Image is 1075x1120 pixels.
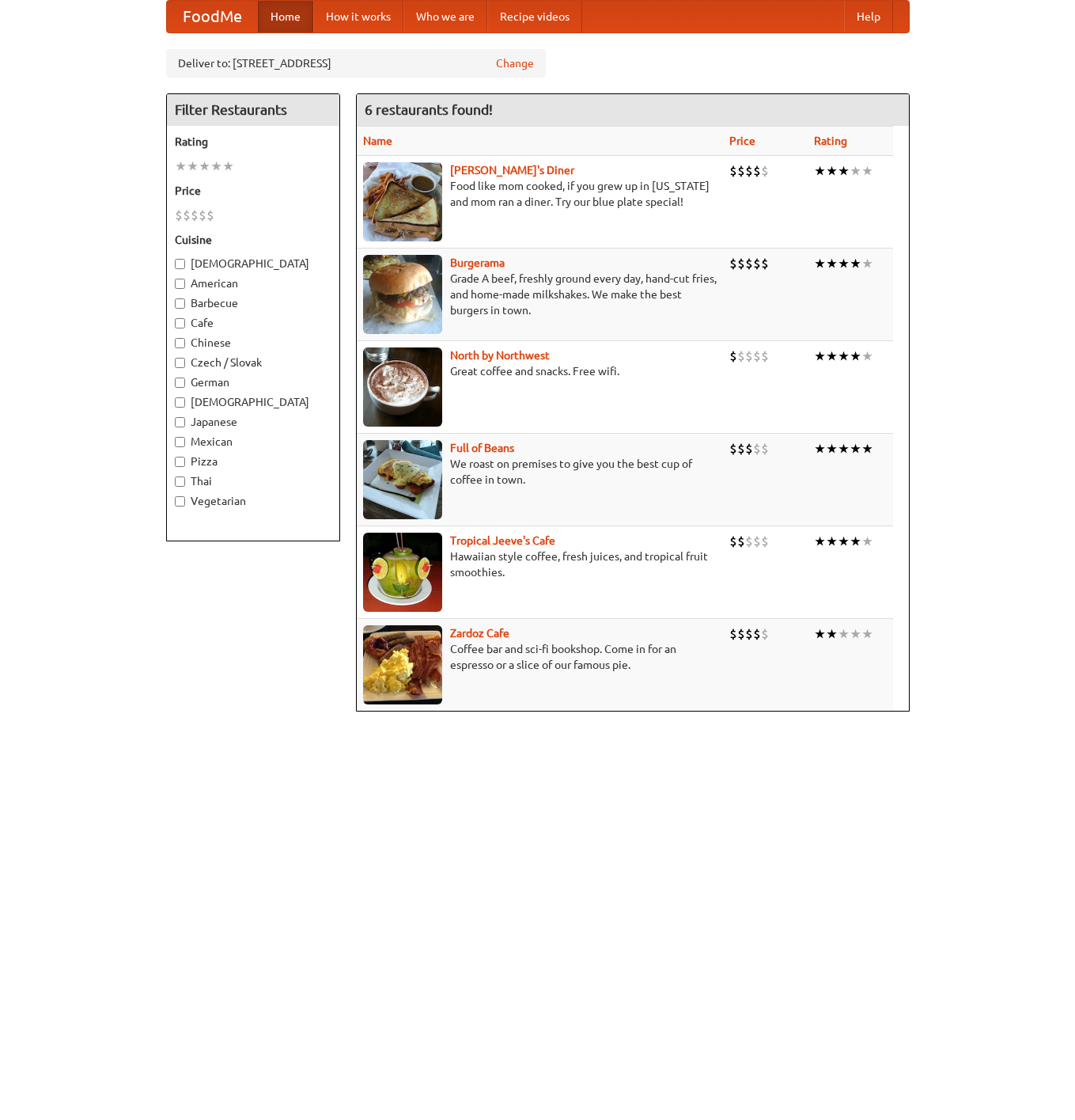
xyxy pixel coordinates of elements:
[826,625,838,643] li: ★
[745,347,753,365] li: $
[175,295,331,311] label: Barbecue
[166,49,546,78] div: Deliver to: [STREET_ADDRESS]
[850,440,861,457] li: ★
[175,279,185,289] input: American
[737,347,745,365] li: $
[753,255,761,272] li: $
[175,318,185,328] input: Cafe
[496,55,534,71] a: Change
[814,625,826,643] li: ★
[175,158,187,175] li: ★
[363,178,717,210] p: Food like mom cooked, if you grew up in [US_STATE] and mom ran a diner. Try our blue plate special!
[753,347,761,365] li: $
[363,347,442,427] img: north.jpg
[753,162,761,180] li: $
[861,162,873,180] li: ★
[844,1,893,32] a: Help
[175,358,185,368] input: Czech / Slovak
[175,207,183,224] li: $
[313,1,403,32] a: How it works
[175,298,185,309] input: Barbecue
[729,162,737,180] li: $
[175,259,185,269] input: [DEMOGRAPHIC_DATA]
[175,434,331,450] label: Mexican
[850,255,861,272] li: ★
[761,255,769,272] li: $
[450,534,555,547] a: Tropical Jeeve's Cafe
[175,394,331,410] label: [DEMOGRAPHIC_DATA]
[737,255,745,272] li: $
[861,625,873,643] li: ★
[487,1,582,32] a: Recipe videos
[737,440,745,457] li: $
[729,347,737,365] li: $
[175,496,185,507] input: Vegetarian
[175,397,185,408] input: [DEMOGRAPHIC_DATA]
[175,417,185,427] input: Japanese
[745,162,753,180] li: $
[826,440,838,457] li: ★
[814,255,826,272] li: ★
[175,378,185,388] input: German
[814,440,826,457] li: ★
[814,347,826,365] li: ★
[838,440,850,457] li: ★
[363,440,442,519] img: beans.jpg
[175,374,331,390] label: German
[861,440,873,457] li: ★
[258,1,313,32] a: Home
[175,414,331,430] label: Japanese
[745,625,753,643] li: $
[737,162,745,180] li: $
[850,347,861,365] li: ★
[450,442,514,454] a: Full of Beans
[175,338,185,348] input: Chinese
[175,315,331,331] label: Cafe
[450,627,509,640] b: Zardoz Cafe
[199,207,206,224] li: $
[753,533,761,550] li: $
[745,533,753,550] li: $
[175,476,185,487] input: Thai
[850,162,861,180] li: ★
[363,135,392,147] a: Name
[814,533,826,550] li: ★
[450,256,505,269] a: Burgerama
[183,207,191,224] li: $
[729,255,737,272] li: $
[729,135,755,147] a: Price
[861,533,873,550] li: ★
[850,625,861,643] li: ★
[175,275,331,291] label: American
[761,625,769,643] li: $
[175,454,331,469] label: Pizza
[745,255,753,272] li: $
[753,625,761,643] li: $
[761,440,769,457] li: $
[363,549,717,580] p: Hawaiian style coffee, fresh juices, and tropical fruit smoothies.
[167,1,258,32] a: FoodMe
[363,641,717,673] p: Coffee bar and sci-fi bookshop. Come in for an espresso or a slice of our famous pie.
[167,94,339,126] h4: Filter Restaurants
[838,625,850,643] li: ★
[814,162,826,180] li: ★
[729,533,737,550] li: $
[175,437,185,447] input: Mexican
[761,533,769,550] li: $
[365,102,493,117] ng-pluralize: 6 restaurants found!
[450,349,550,362] a: North by Northwest
[729,625,737,643] li: $
[753,440,761,457] li: $
[175,355,331,370] label: Czech / Slovak
[450,164,574,177] b: [PERSON_NAME]'s Diner
[838,255,850,272] li: ★
[175,335,331,351] label: Chinese
[175,134,331,150] h5: Rating
[737,533,745,550] li: $
[729,440,737,457] li: $
[222,158,234,175] li: ★
[363,363,717,379] p: Great coffee and snacks. Free wifi.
